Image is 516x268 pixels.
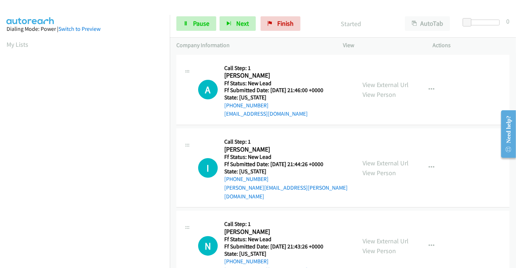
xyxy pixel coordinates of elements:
span: Pause [193,19,209,28]
div: The call is yet to be attempted [198,80,218,99]
p: View [343,41,420,50]
a: View Person [363,90,396,99]
div: The call is yet to be attempted [198,236,218,256]
a: View Person [363,247,396,255]
a: [EMAIL_ADDRESS][DOMAIN_NAME] [224,110,308,117]
div: Dialing Mode: Power | [7,25,163,33]
h1: I [198,158,218,178]
span: Next [236,19,249,28]
a: Finish [261,16,300,31]
div: Delay between calls (in seconds) [466,20,500,25]
a: [PERSON_NAME][EMAIL_ADDRESS][PERSON_NAME][DOMAIN_NAME] [224,184,348,200]
h2: [PERSON_NAME] [224,145,332,154]
h1: A [198,80,218,99]
h5: Call Step: 1 [224,220,332,228]
h5: Call Step: 1 [224,138,349,145]
iframe: Resource Center [495,105,516,163]
h5: State: [US_STATE] [224,250,332,257]
button: AutoTab [405,16,450,31]
h1: N [198,236,218,256]
div: The call is yet to be attempted [198,158,218,178]
a: Switch to Preview [58,25,101,32]
h5: State: [US_STATE] [224,168,349,175]
a: [PHONE_NUMBER] [224,258,269,265]
h5: Ff Status: New Lead [224,80,332,87]
a: My Lists [7,40,28,49]
h5: Ff Submitted Date: [DATE] 21:43:26 +0000 [224,243,332,250]
h5: Ff Submitted Date: [DATE] 21:46:00 +0000 [224,87,332,94]
a: [PHONE_NUMBER] [224,176,269,182]
h5: State: [US_STATE] [224,94,332,101]
a: [PHONE_NUMBER] [224,102,269,109]
h5: Ff Status: New Lead [224,153,349,161]
a: View External Url [363,237,409,245]
h5: Ff Status: New Lead [224,236,332,243]
a: View Person [363,169,396,177]
h2: [PERSON_NAME] [224,71,332,80]
p: Company Information [176,41,330,50]
span: Finish [277,19,294,28]
h5: Call Step: 1 [224,65,332,72]
button: Next [220,16,256,31]
a: View External Url [363,159,409,167]
h2: [PERSON_NAME] [224,228,332,236]
div: 0 [506,16,509,26]
a: Pause [176,16,216,31]
p: Actions [433,41,510,50]
a: View External Url [363,81,409,89]
h5: Ff Submitted Date: [DATE] 21:44:26 +0000 [224,161,349,168]
p: Started [310,19,392,29]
